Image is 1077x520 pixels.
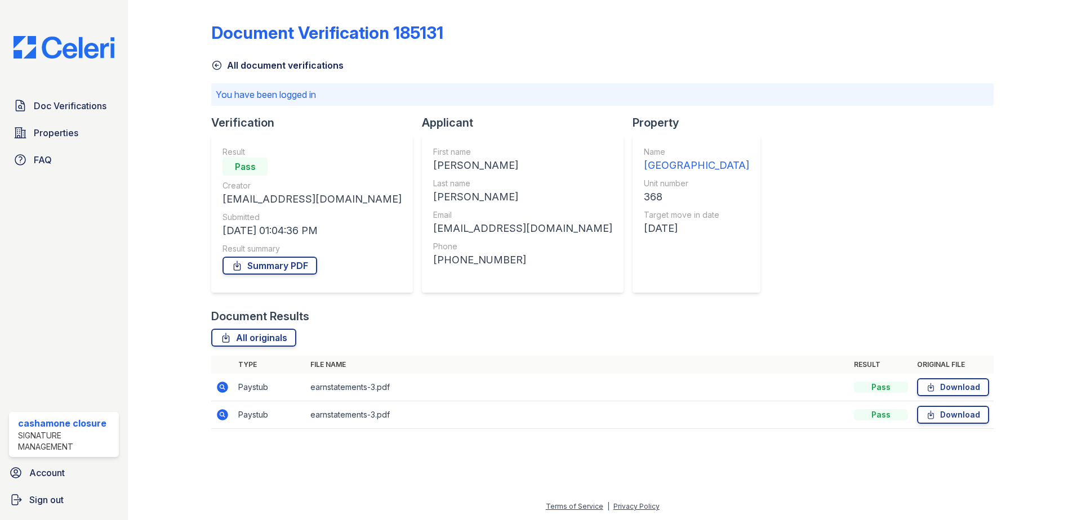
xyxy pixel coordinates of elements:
[34,99,106,113] span: Doc Verifications
[644,189,749,205] div: 368
[9,95,119,117] a: Doc Verifications
[644,178,749,189] div: Unit number
[546,502,603,510] a: Terms of Service
[222,180,402,191] div: Creator
[222,243,402,254] div: Result summary
[9,149,119,171] a: FAQ
[34,126,78,140] span: Properties
[633,115,769,131] div: Property
[34,153,52,167] span: FAQ
[644,146,749,158] div: Name
[607,502,609,510] div: |
[433,221,612,236] div: [EMAIL_ADDRESS][DOMAIN_NAME]
[917,406,989,424] a: Download
[433,146,612,158] div: First name
[5,461,123,484] a: Account
[211,308,309,324] div: Document Results
[211,23,443,43] div: Document Verification 185131
[917,378,989,396] a: Download
[306,374,849,401] td: earnstatements-3.pdf
[433,158,612,173] div: [PERSON_NAME]
[29,466,65,479] span: Account
[433,209,612,221] div: Email
[222,158,268,176] div: Pass
[306,401,849,429] td: earnstatements-3.pdf
[854,409,908,420] div: Pass
[9,122,119,144] a: Properties
[216,88,989,101] p: You have been logged in
[222,191,402,207] div: [EMAIL_ADDRESS][DOMAIN_NAME]
[644,158,749,173] div: [GEOGRAPHIC_DATA]
[433,241,612,252] div: Phone
[854,382,908,393] div: Pass
[211,329,296,347] a: All originals
[234,401,306,429] td: Paystub
[29,493,64,506] span: Sign out
[211,59,344,72] a: All document verifications
[849,356,913,374] th: Result
[644,209,749,221] div: Target move in date
[422,115,633,131] div: Applicant
[306,356,849,374] th: File name
[644,146,749,173] a: Name [GEOGRAPHIC_DATA]
[234,374,306,401] td: Paystub
[433,178,612,189] div: Last name
[5,36,123,59] img: CE_Logo_Blue-a8612792a0a2168367f1c8372b55b34899dd931a85d93a1a3d3e32e68fde9ad4.png
[222,146,402,158] div: Result
[433,189,612,205] div: [PERSON_NAME]
[613,502,660,510] a: Privacy Policy
[222,257,317,275] a: Summary PDF
[222,223,402,239] div: [DATE] 01:04:36 PM
[644,221,749,236] div: [DATE]
[222,212,402,223] div: Submitted
[913,356,994,374] th: Original file
[5,488,123,511] a: Sign out
[18,430,114,452] div: Signature Management
[234,356,306,374] th: Type
[433,252,612,268] div: [PHONE_NUMBER]
[18,416,114,430] div: cashamone closure
[211,115,422,131] div: Verification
